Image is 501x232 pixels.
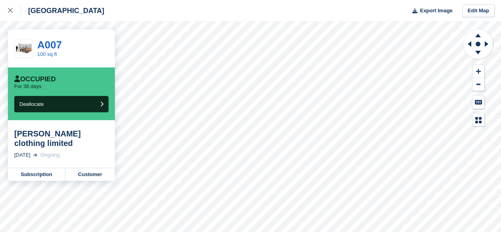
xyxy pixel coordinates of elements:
[14,151,30,159] div: [DATE]
[408,4,453,17] button: Export Image
[14,83,42,90] p: For 36 days
[33,153,37,157] img: arrow-right-light-icn-cde0832a797a2874e46488d9cf13f60e5c3a73dbe684e267c42b8395dfbc2abf.svg
[14,96,109,112] button: Deallocate
[472,96,484,109] button: Keyboard Shortcuts
[472,113,484,127] button: Map Legend
[65,168,115,181] a: Customer
[472,78,484,91] button: Zoom Out
[8,168,65,181] a: Subscription
[21,6,104,15] div: [GEOGRAPHIC_DATA]
[472,65,484,78] button: Zoom In
[14,75,56,83] div: Occupied
[15,42,33,56] img: 100-sqft-unit%20(4).jpg
[37,39,62,51] a: A007
[462,4,495,17] a: Edit Map
[19,101,44,107] span: Deallocate
[14,129,109,148] div: [PERSON_NAME] clothing limited
[37,51,57,57] a: 100 sq ft
[420,7,452,15] span: Export Image
[40,151,60,159] div: Ongoing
